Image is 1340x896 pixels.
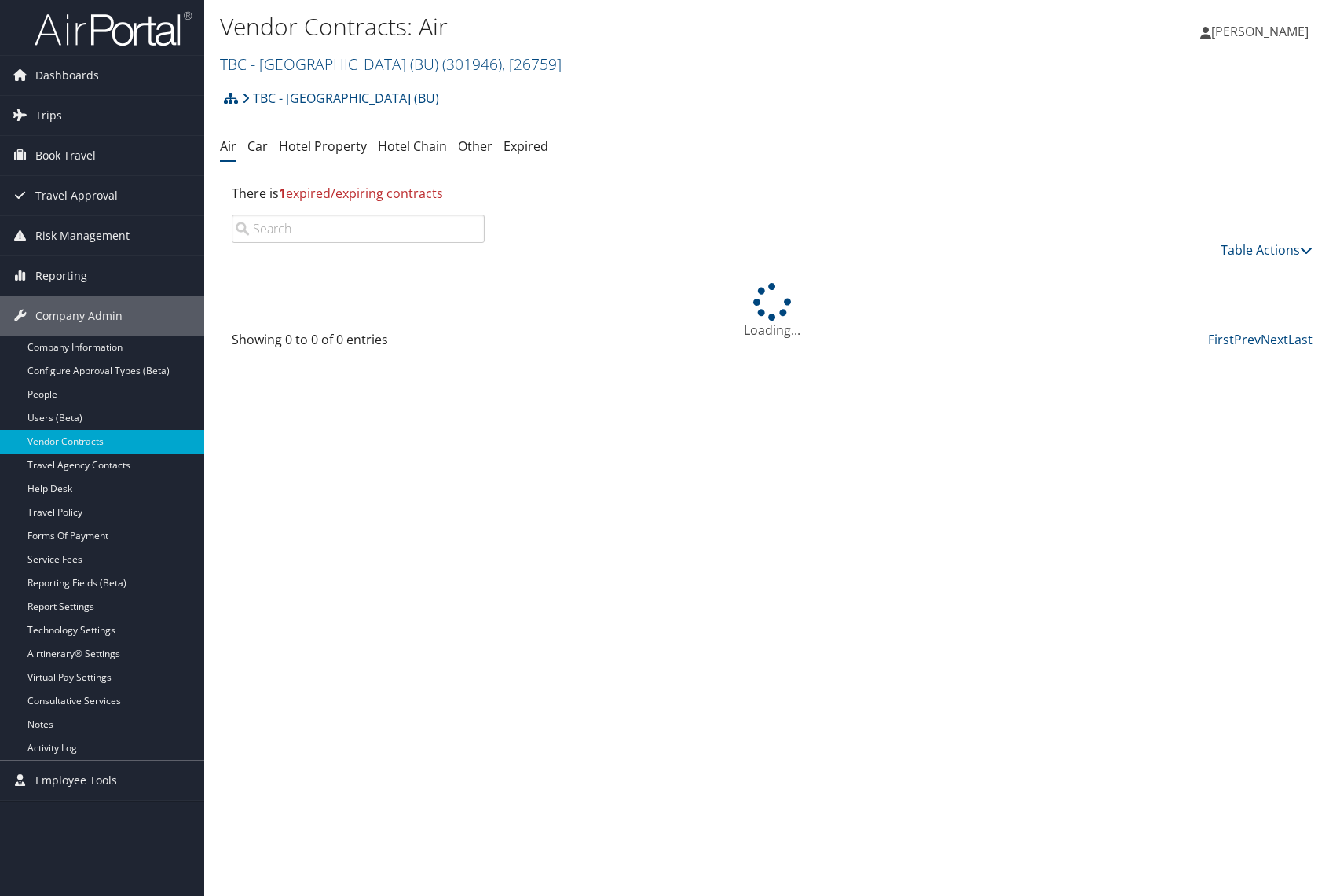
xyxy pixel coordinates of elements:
[279,185,443,202] span: expired/expiring contracts
[35,761,117,800] span: Employee Tools
[442,53,502,75] span: ( 301946 )
[220,172,1324,215] div: There is
[502,53,562,75] span: , [ 26759 ]
[35,176,118,215] span: Travel Approval
[279,138,367,155] a: Hotel Property
[503,138,548,155] a: Expired
[35,216,130,255] span: Risk Management
[1261,331,1288,348] a: Next
[220,138,236,155] a: Air
[247,138,268,155] a: Car
[35,10,192,47] img: airportal-logo.png
[1234,331,1261,348] a: Prev
[232,215,485,243] input: Search
[35,136,96,175] span: Book Travel
[35,96,62,135] span: Trips
[220,283,1324,340] div: Loading...
[1200,8,1324,55] a: [PERSON_NAME]
[35,56,99,95] span: Dashboards
[279,185,286,202] strong: 1
[458,138,492,155] a: Other
[378,138,447,155] a: Hotel Chain
[1288,331,1313,348] a: Last
[35,296,123,336] span: Company Admin
[232,330,485,357] div: Showing 0 to 0 of 0 entries
[1208,331,1234,348] a: First
[1221,241,1313,259] a: Table Actions
[220,53,562,75] a: TBC - [GEOGRAPHIC_DATA] (BU)
[1211,23,1309,40] span: [PERSON_NAME]
[242,83,439,114] a: TBC - [GEOGRAPHIC_DATA] (BU)
[220,10,956,43] h1: Vendor Contracts: Air
[35,256,87,296] span: Reporting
